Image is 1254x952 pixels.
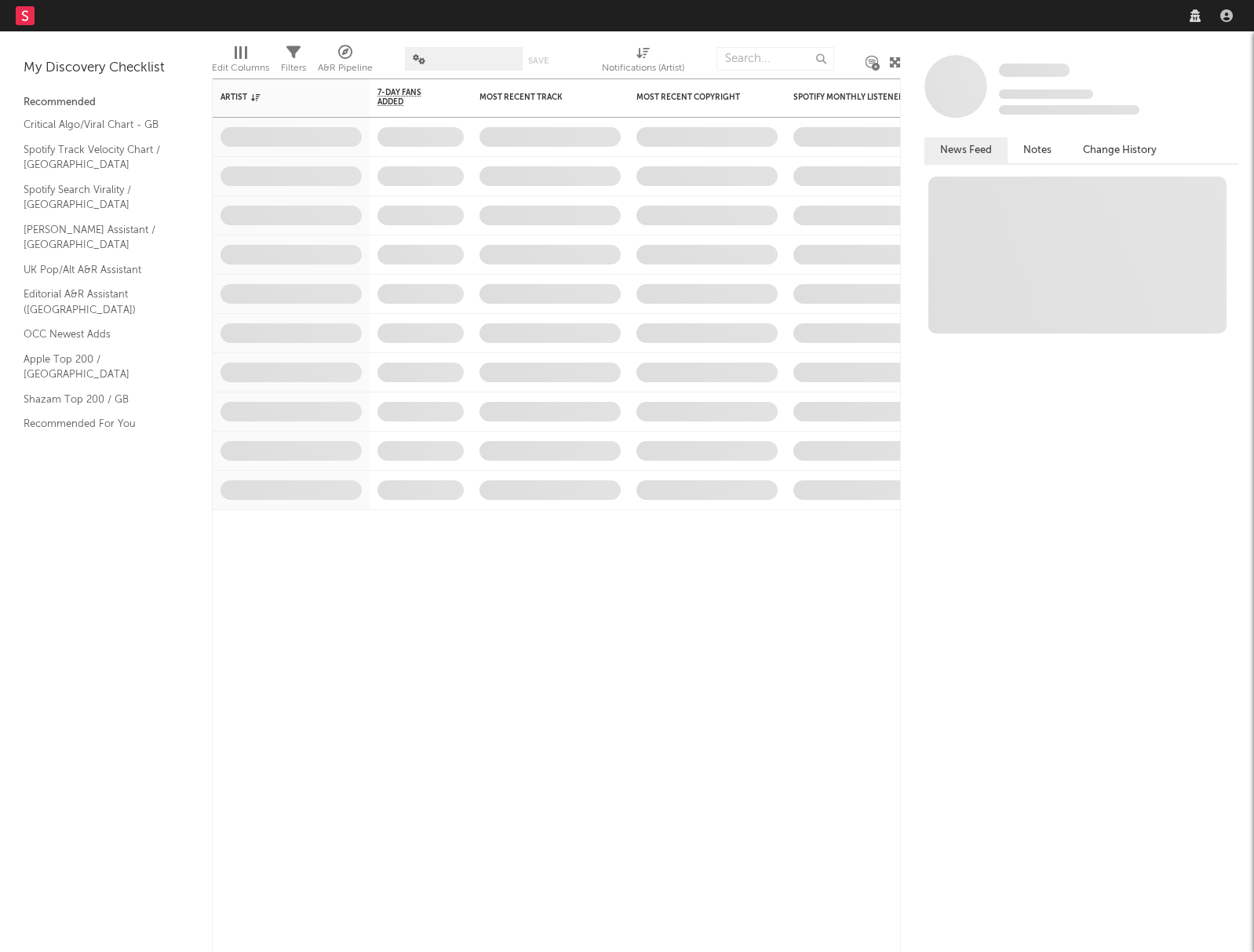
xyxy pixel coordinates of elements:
a: Editorial A&R Assistant ([GEOGRAPHIC_DATA]) [24,286,173,318]
span: 0 fans last week [999,105,1139,115]
a: Recommended For You [24,415,173,432]
button: Change History [1067,137,1172,163]
div: Edit Columns [212,39,269,85]
input: Search... [716,47,834,71]
div: Notifications (Artist) [602,59,684,78]
div: Notifications (Artist) [602,39,684,85]
a: [PERSON_NAME] Assistant / [GEOGRAPHIC_DATA] [24,221,173,254]
div: Artist [221,93,338,102]
a: Critical Algo/Viral Chart - GB [24,116,173,133]
a: UK Pop/Alt A&R Assistant [24,261,173,279]
span: Some Artist [999,64,1070,77]
a: Apple Top 200 / [GEOGRAPHIC_DATA] [24,351,173,383]
div: Edit Columns [212,59,269,78]
a: Spotify Track Velocity Chart / [GEOGRAPHIC_DATA] [24,141,173,173]
div: Filters [281,59,306,78]
div: Spotify Monthly Listeners [793,93,911,102]
a: Spotify Search Virality / [GEOGRAPHIC_DATA] [24,181,173,213]
span: 7-Day Fans Added [377,88,440,107]
div: Recommended [24,93,188,112]
div: A&R Pipeline [318,39,373,85]
button: Notes [1008,137,1067,163]
a: Shazam Top 200 / GB [24,391,173,408]
button: News Feed [924,137,1008,163]
a: Some Artist [999,63,1070,78]
div: A&R Pipeline [318,59,373,78]
button: Save [528,57,549,65]
div: Filters [281,39,306,85]
div: My Discovery Checklist [24,59,188,78]
span: Tracking Since: [DATE] [999,89,1093,99]
div: Most Recent Copyright [636,93,754,102]
div: Most Recent Track [479,93,597,102]
a: OCC Newest Adds [24,326,173,343]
